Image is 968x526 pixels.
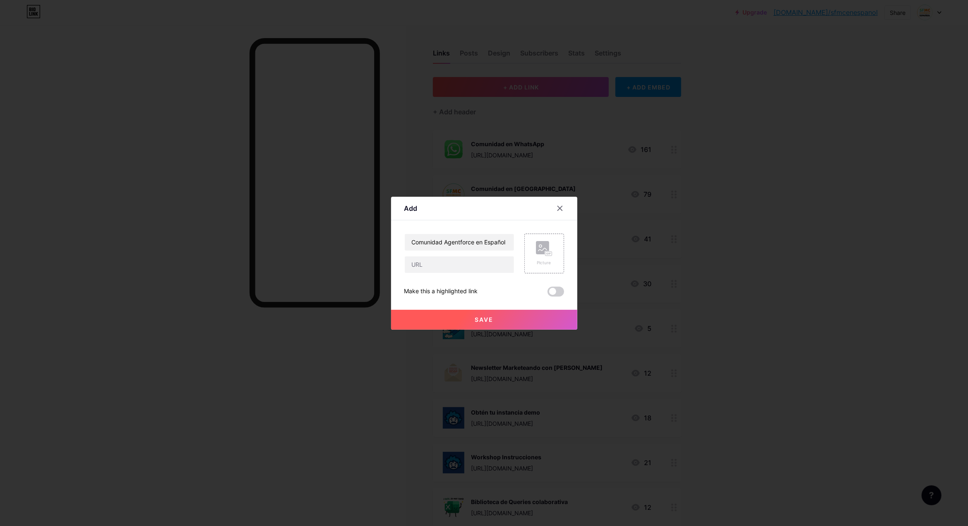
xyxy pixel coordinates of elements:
div: Make this a highlighted link [404,287,478,297]
div: Picture [536,260,552,266]
span: Save [475,316,493,323]
div: Add [404,203,418,213]
button: Save [391,310,577,330]
input: Title [405,234,514,251]
input: URL [405,256,514,273]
